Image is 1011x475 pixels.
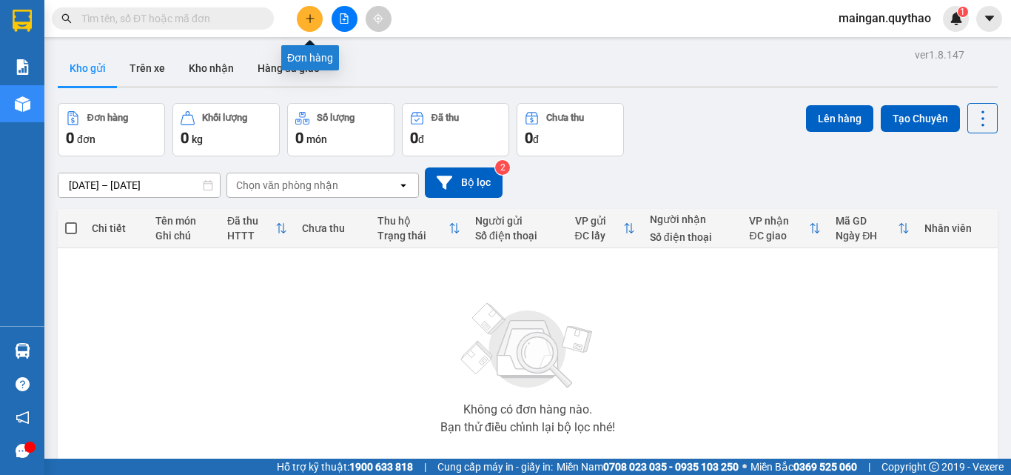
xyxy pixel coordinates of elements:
[827,9,943,27] span: maingan.quythao
[575,215,623,227] div: VP gửi
[297,6,323,32] button: plus
[15,59,30,75] img: solution-icon
[976,6,1002,32] button: caret-down
[227,215,275,227] div: Đã thu
[454,294,602,398] img: svg+xml;base64,PHN2ZyBjbGFzcz0ibGlzdC1wbHVnX19zdmciIHhtbG5zPSJodHRwOi8vd3d3LnczLm9yZy8yMDAwL3N2Zy...
[58,50,118,86] button: Kho gửi
[61,13,72,24] span: search
[425,167,503,198] button: Bộ lọc
[15,96,30,112] img: warehouse-icon
[557,459,739,475] span: Miền Nam
[418,133,424,145] span: đ
[431,113,459,123] div: Đã thu
[236,178,338,193] div: Chọn văn phòng nhận
[437,459,553,475] span: Cung cấp máy in - giấy in:
[306,133,327,145] span: món
[192,133,203,145] span: kg
[517,103,624,156] button: Chưa thu0đ
[295,129,303,147] span: 0
[742,209,828,248] th: Toggle SortBy
[317,113,355,123] div: Số lượng
[16,377,30,391] span: question-circle
[960,7,965,17] span: 1
[650,231,735,243] div: Số điện thoại
[227,230,275,242] div: HTTT
[66,129,74,147] span: 0
[81,10,256,27] input: Tìm tên, số ĐT hoặc mã đơn
[220,209,295,248] th: Toggle SortBy
[246,50,332,86] button: Hàng đã giao
[332,6,357,32] button: file-add
[950,12,963,25] img: icon-new-feature
[15,343,30,359] img: warehouse-icon
[603,461,739,473] strong: 0708 023 035 - 0935 103 250
[13,10,32,32] img: logo-vxr
[402,103,509,156] button: Đã thu0đ
[58,173,220,197] input: Select a date range.
[202,113,247,123] div: Khối lượng
[118,50,177,86] button: Trên xe
[463,404,592,416] div: Không có đơn hàng nào.
[568,209,642,248] th: Toggle SortBy
[92,222,141,234] div: Chi tiết
[836,215,898,227] div: Mã GD
[924,222,990,234] div: Nhân viên
[749,215,809,227] div: VP nhận
[58,103,165,156] button: Đơn hàng0đơn
[525,129,533,147] span: 0
[749,230,809,242] div: ĐC giao
[836,230,898,242] div: Ngày ĐH
[806,105,873,132] button: Lên hàng
[172,103,280,156] button: Khối lượng0kg
[475,215,560,227] div: Người gửi
[929,462,939,472] span: copyright
[349,461,413,473] strong: 1900 633 818
[377,230,449,242] div: Trạng thái
[881,105,960,132] button: Tạo Chuyến
[370,209,468,248] th: Toggle SortBy
[155,215,212,227] div: Tên món
[177,50,246,86] button: Kho nhận
[983,12,996,25] span: caret-down
[410,129,418,147] span: 0
[155,230,212,242] div: Ghi chú
[373,13,383,24] span: aim
[16,444,30,458] span: message
[546,113,584,123] div: Chưa thu
[440,422,615,434] div: Bạn thử điều chỉnh lại bộ lọc nhé!
[742,464,747,470] span: ⚪️
[868,459,870,475] span: |
[302,222,362,234] div: Chưa thu
[339,13,349,24] span: file-add
[828,209,917,248] th: Toggle SortBy
[575,230,623,242] div: ĐC lấy
[495,160,510,175] sup: 2
[287,103,394,156] button: Số lượng0món
[377,215,449,227] div: Thu hộ
[915,47,964,63] div: ver 1.8.147
[533,133,539,145] span: đ
[958,7,968,17] sup: 1
[277,459,413,475] span: Hỗ trợ kỹ thuật:
[305,13,315,24] span: plus
[16,411,30,425] span: notification
[650,213,735,225] div: Người nhận
[793,461,857,473] strong: 0369 525 060
[750,459,857,475] span: Miền Bắc
[397,179,409,191] svg: open
[87,113,128,123] div: Đơn hàng
[475,230,560,242] div: Số điện thoại
[77,133,95,145] span: đơn
[366,6,392,32] button: aim
[424,459,426,475] span: |
[181,129,189,147] span: 0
